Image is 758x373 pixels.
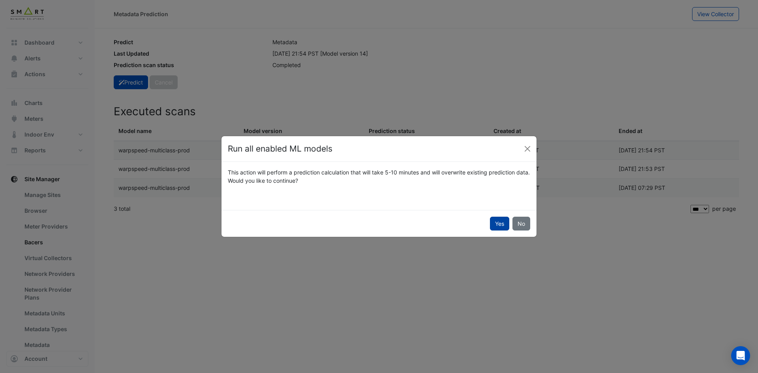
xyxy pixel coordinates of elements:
div: This action will perform a prediction calculation that will take 5-10 minutes and will overwrite ... [223,168,535,185]
div: Open Intercom Messenger [731,346,750,365]
button: Close [522,143,533,155]
button: Yes [490,217,509,231]
button: No [512,217,530,231]
h4: Run all enabled ML models [228,142,332,155]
